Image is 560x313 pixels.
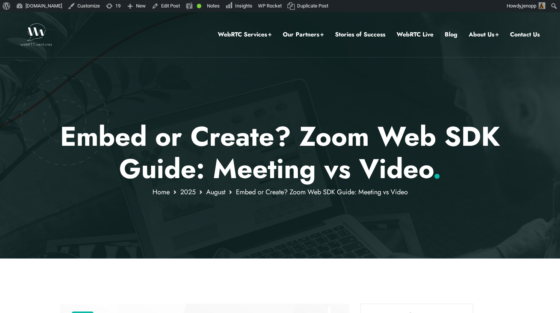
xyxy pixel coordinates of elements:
[20,23,52,46] img: WebRTC.ventures
[469,30,499,39] a: About Us
[445,30,457,39] a: Blog
[180,187,196,197] a: 2025
[283,30,324,39] a: Our Partners
[206,187,225,197] a: August
[522,3,536,9] span: jenopp
[433,149,441,188] span: .
[397,30,433,39] a: WebRTC Live
[236,187,408,197] span: Embed or Create? Zoom Web SDK Guide: Meeting vs Video
[335,30,385,39] a: Stories of Success
[60,120,500,185] p: Embed or Create? Zoom Web SDK Guide: Meeting vs Video
[510,30,540,39] a: Contact Us
[218,30,272,39] a: WebRTC Services
[197,4,201,8] div: Good
[152,187,170,197] a: Home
